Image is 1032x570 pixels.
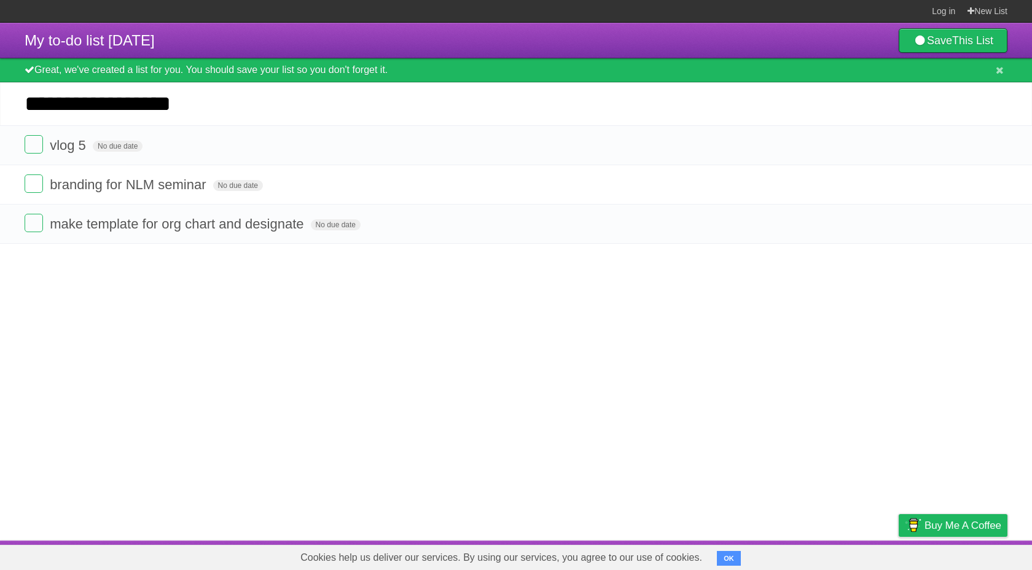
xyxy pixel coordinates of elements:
[50,216,307,232] span: make template for org chart and designate
[776,544,826,567] a: Developers
[925,515,1001,536] span: Buy me a coffee
[311,219,361,230] span: No due date
[25,174,43,193] label: Done
[930,544,1007,567] a: Suggest a feature
[899,514,1007,537] a: Buy me a coffee
[25,32,155,49] span: My to-do list [DATE]
[50,177,209,192] span: branding for NLM seminar
[25,214,43,232] label: Done
[905,515,921,536] img: Buy me a coffee
[735,544,761,567] a: About
[883,544,915,567] a: Privacy
[50,138,89,153] span: vlog 5
[717,551,741,566] button: OK
[213,180,263,191] span: No due date
[952,34,993,47] b: This List
[25,135,43,154] label: Done
[93,141,143,152] span: No due date
[288,545,714,570] span: Cookies help us deliver our services. By using our services, you agree to our use of cookies.
[899,28,1007,53] a: SaveThis List
[841,544,868,567] a: Terms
